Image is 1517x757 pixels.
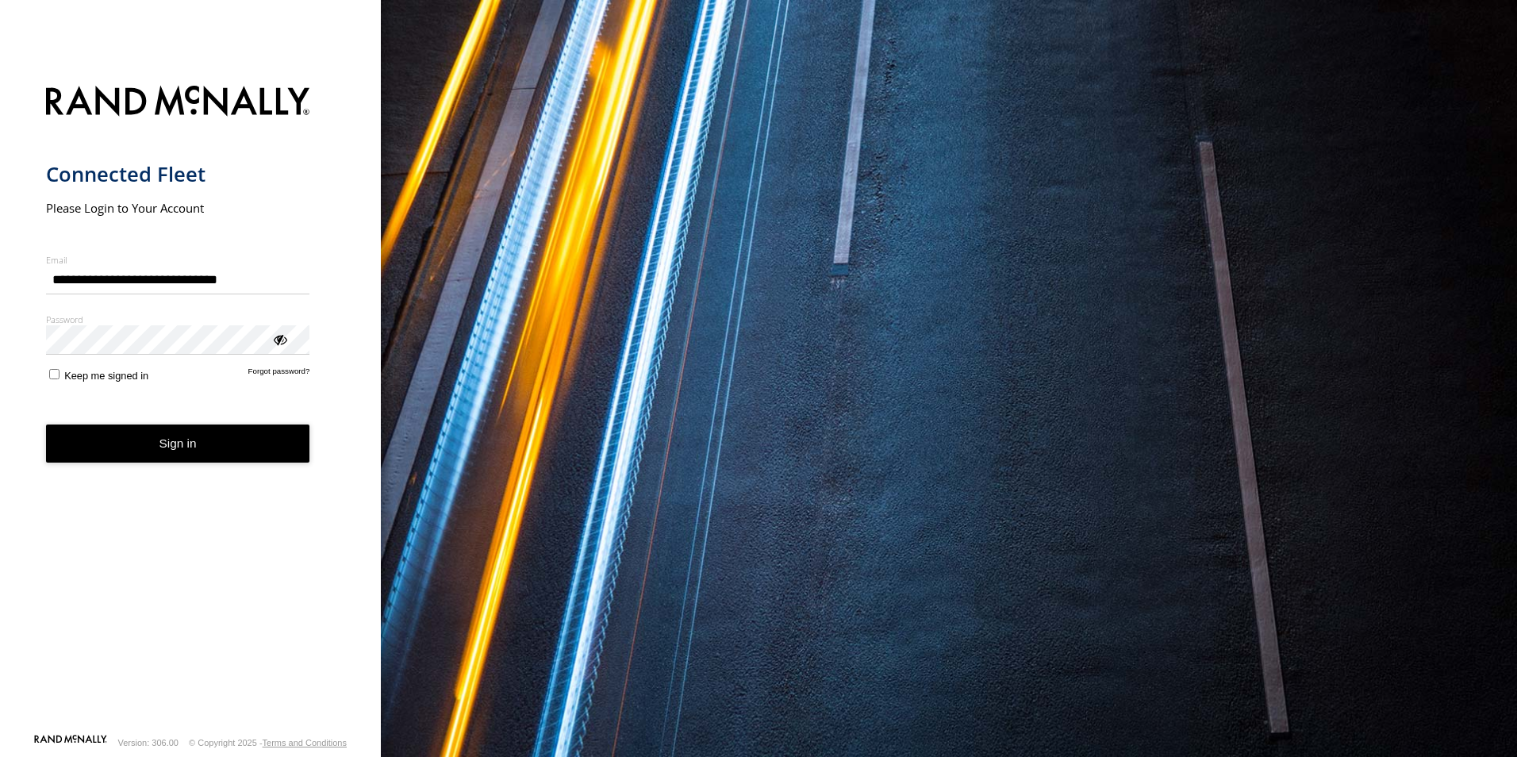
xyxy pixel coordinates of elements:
[263,738,347,747] a: Terms and Conditions
[49,369,60,379] input: Keep me signed in
[64,370,148,382] span: Keep me signed in
[46,425,310,463] button: Sign in
[118,738,179,747] div: Version: 306.00
[271,331,287,347] div: ViewPassword
[248,367,310,382] a: Forgot password?
[46,313,310,325] label: Password
[189,738,347,747] div: © Copyright 2025 -
[46,254,310,266] label: Email
[46,83,310,123] img: Rand McNally
[46,76,336,733] form: main
[34,735,107,751] a: Visit our Website
[46,200,310,216] h2: Please Login to Your Account
[46,161,310,187] h1: Connected Fleet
